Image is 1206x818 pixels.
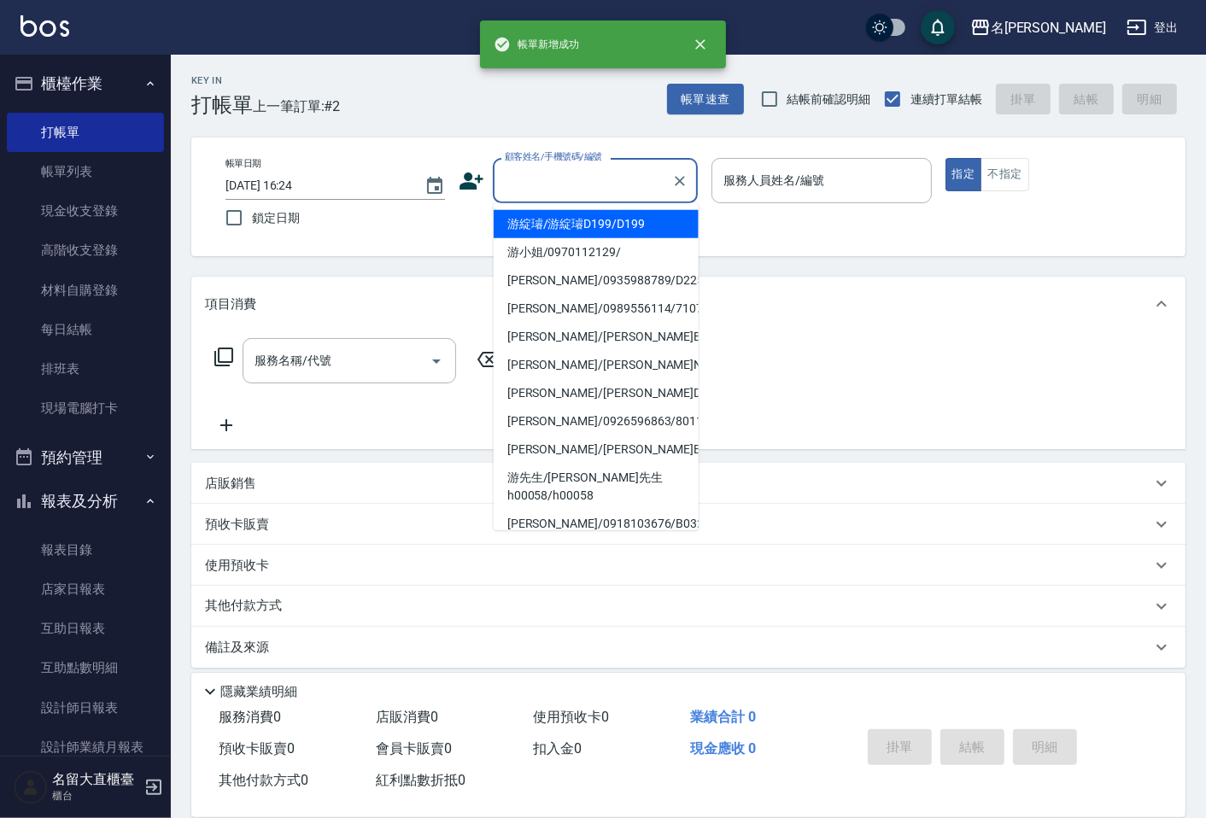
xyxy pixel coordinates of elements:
li: [PERSON_NAME]/[PERSON_NAME]B0143/B0143 [494,323,699,351]
div: 備註及來源 [191,627,1186,668]
a: 設計師業績月報表 [7,727,164,767]
p: 櫃台 [52,788,139,803]
span: 使用預收卡 0 [533,709,609,725]
button: Choose date, selected date is 2025-09-05 [414,166,455,207]
span: 預收卡販賣 0 [219,740,295,757]
span: 店販消費 0 [376,709,438,725]
button: close [682,26,719,63]
span: 鎖定日期 [252,209,300,227]
li: [PERSON_NAME]/0926596863/80117 [494,407,699,435]
span: 業績合計 0 [690,709,756,725]
span: 扣入金 0 [533,740,582,757]
li: [PERSON_NAME]/[PERSON_NAME]N0122/N0122 [494,351,699,379]
span: 結帳前確認明細 [787,91,871,108]
button: 名[PERSON_NAME] [963,10,1113,45]
img: Person [14,770,48,804]
div: 預收卡販賣 [191,504,1186,545]
div: 項目消費 [191,277,1186,331]
span: 帳單新增成功 [494,36,579,53]
a: 排班表 [7,349,164,389]
li: [PERSON_NAME]/0918103676/B0327 [494,510,699,538]
a: 設計師日報表 [7,688,164,727]
p: 項目消費 [205,295,256,313]
div: 其他付款方式 [191,586,1186,627]
button: save [921,10,955,44]
button: 預約管理 [7,435,164,480]
a: 現場電腦打卡 [7,389,164,428]
h2: Key In [191,75,253,86]
button: 指定 [945,158,982,191]
a: 高階收支登錄 [7,231,164,270]
p: 預收卡販賣 [205,516,269,534]
li: [PERSON_NAME]/[PERSON_NAME]B00123/B00123 [494,435,699,464]
button: 登出 [1120,12,1186,44]
input: YYYY/MM/DD hh:mm [225,172,407,200]
img: Logo [20,15,69,37]
button: 報表及分析 [7,479,164,523]
div: 名[PERSON_NAME] [991,17,1106,38]
a: 報表目錄 [7,530,164,570]
span: 服務消費 0 [219,709,281,725]
button: 帳單速查 [667,84,744,115]
span: 其他付款方式 0 [219,772,308,788]
label: 顧客姓名/手機號碼/編號 [505,150,602,163]
h5: 名留大直櫃臺 [52,771,139,788]
li: 游小姐/0970112129/ [494,238,699,266]
span: 紅利點數折抵 0 [376,772,465,788]
a: 每日結帳 [7,310,164,349]
li: 游綻璿/游綻璿D199/D199 [494,210,699,238]
a: 帳單列表 [7,152,164,191]
a: 互助點數明細 [7,648,164,687]
li: 游先生/[PERSON_NAME]先生h00058/h00058 [494,464,699,510]
span: 會員卡販賣 0 [376,740,452,757]
a: 打帳單 [7,113,164,152]
button: 不指定 [981,158,1028,191]
li: [PERSON_NAME]/[PERSON_NAME]D214/D214 [494,379,699,407]
span: 現金應收 0 [690,740,756,757]
a: 店家日報表 [7,570,164,609]
button: 櫃檯作業 [7,61,164,106]
button: Open [423,348,450,375]
a: 互助日報表 [7,609,164,648]
span: 上一筆訂單:#2 [253,96,341,117]
li: [PERSON_NAME]/0935988789/D225 [494,266,699,295]
span: 連續打單結帳 [910,91,982,108]
p: 備註及來源 [205,639,269,657]
a: 現金收支登錄 [7,191,164,231]
div: 店販銷售 [191,463,1186,504]
p: 店販銷售 [205,475,256,493]
a: 材料自購登錄 [7,271,164,310]
h3: 打帳單 [191,93,253,117]
li: [PERSON_NAME]/0989556114/710709 [494,295,699,323]
div: 使用預收卡 [191,545,1186,586]
p: 使用預收卡 [205,557,269,575]
p: 其他付款方式 [205,597,290,616]
button: Clear [668,169,692,193]
label: 帳單日期 [225,157,261,170]
p: 隱藏業績明細 [220,683,297,701]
